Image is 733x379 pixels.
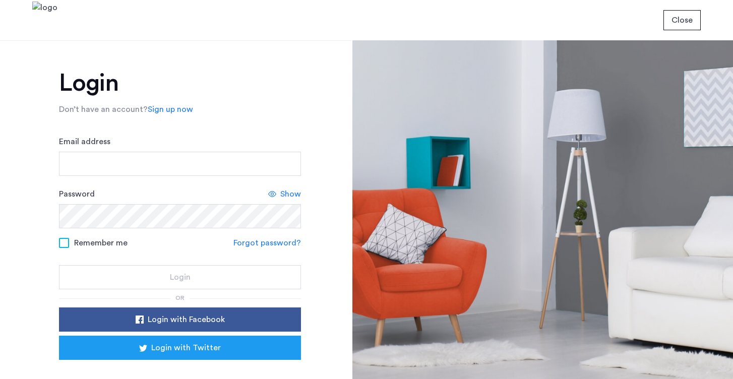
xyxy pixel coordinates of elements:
[59,307,301,332] button: button
[74,237,128,249] span: Remember me
[280,188,301,200] span: Show
[148,103,193,115] a: Sign up now
[59,105,148,113] span: Don’t have an account?
[671,14,693,26] span: Close
[59,188,95,200] label: Password
[32,2,57,39] img: logo
[59,336,301,360] button: button
[59,265,301,289] button: button
[663,10,701,30] button: button
[59,136,110,148] label: Email address
[233,237,301,249] a: Forgot password?
[175,295,185,301] span: or
[170,271,191,283] span: Login
[151,342,221,354] span: Login with Twitter
[148,313,225,326] span: Login with Facebook
[59,71,301,95] h1: Login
